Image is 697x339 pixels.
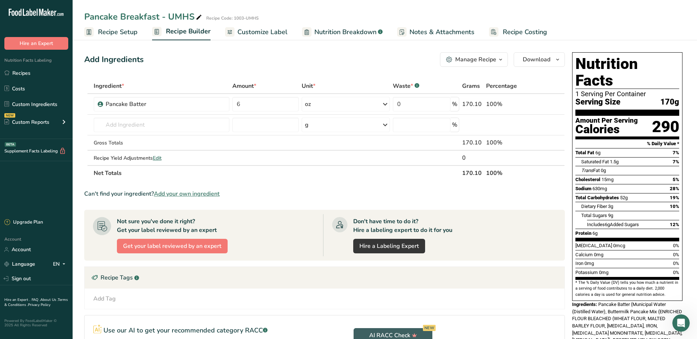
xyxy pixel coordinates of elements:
div: 170.10 [462,138,483,147]
span: Amount [232,82,256,90]
iframe: Intercom live chat [672,314,690,332]
section: * The % Daily Value (DV) tells you how much a nutrient in a serving of food contributes to a dail... [575,280,679,298]
span: 3g [608,204,613,209]
span: Ingredient [94,82,124,90]
a: Recipe Builder [152,23,211,41]
div: Gross Totals [94,139,229,147]
span: Total Fat [575,150,594,155]
a: Language [4,258,35,270]
span: Recipe Builder [166,26,211,36]
span: 19% [670,195,679,200]
div: NEW [423,325,436,331]
span: Recipe Costing [503,27,547,37]
div: Add Ingredients [84,54,144,66]
span: Download [523,55,550,64]
span: Calcium [575,252,593,257]
div: 290 [652,117,679,136]
span: 1.5g [610,159,619,164]
div: Upgrade Plan [4,219,43,226]
div: Add Tag [93,294,116,303]
span: Iron [575,261,583,266]
span: Dietary Fiber [581,204,607,209]
th: 100% [485,165,532,180]
span: 15mg [602,177,614,182]
a: Terms & Conditions . [4,297,68,307]
div: 100% [486,138,530,147]
div: Amount Per Serving [575,117,638,124]
span: 0mg [599,270,608,275]
span: 0mg [594,252,603,257]
div: Pancake Breakfast - UMHS [84,10,203,23]
span: Nutrition Breakdown [314,27,376,37]
th: 170.10 [461,165,485,180]
span: Total Sugars [581,213,607,218]
a: Notes & Attachments [397,24,474,40]
button: Manage Recipe [440,52,508,67]
span: Fat [581,168,600,173]
a: FAQ . [32,297,40,302]
a: Recipe Setup [84,24,138,40]
span: 6g [605,222,610,227]
span: Serving Size [575,98,620,107]
div: Manage Recipe [455,55,496,64]
span: Total Carbohydrates [575,195,619,200]
div: g [305,121,309,129]
span: 0mcg [613,243,625,248]
span: 5% [673,177,679,182]
span: Sodium [575,186,591,191]
section: % Daily Value * [575,139,679,148]
span: 6g [595,150,600,155]
div: Custom Reports [4,118,49,126]
div: Not sure you've done it right? Get your label reviewed by an expert [117,217,217,234]
button: Hire an Expert [4,37,68,50]
th: Net Totals [92,165,461,180]
a: Recipe Costing [489,24,547,40]
input: Add Ingredient [94,118,229,132]
span: Add your own ingredient [154,189,220,198]
span: 7% [673,159,679,164]
a: Customize Label [225,24,288,40]
div: Recipe Tags [85,267,564,289]
span: Percentage [486,82,517,90]
span: 12% [670,222,679,227]
span: Customize Label [237,27,288,37]
span: 0g [601,168,606,173]
span: 28% [670,186,679,191]
div: NEW [4,113,15,118]
div: Pancake Batter [106,100,196,109]
div: BETA [5,142,16,147]
a: Privacy Policy [28,302,50,307]
span: Grams [462,82,480,90]
span: 0% [673,270,679,275]
div: EN [53,260,68,269]
div: 0 [462,154,483,162]
div: Powered By FoodLabelMaker © 2025 All Rights Reserved [4,319,68,327]
a: Hire a Labeling Expert [353,239,425,253]
p: Use our AI to get your recommended category RACC [103,326,268,335]
div: Recipe Code: 1003-UMHS [206,15,259,21]
div: 170.10 [462,100,483,109]
span: Potassium [575,270,598,275]
div: oz [305,100,311,109]
span: Saturated Fat [581,159,609,164]
span: 0% [673,252,679,257]
span: Recipe Setup [98,27,138,37]
span: 630mg [592,186,607,191]
div: Recipe Yield Adjustments [94,154,229,162]
i: Trans [581,168,593,173]
span: 52g [620,195,628,200]
div: 1 Serving Per Container [575,90,679,98]
span: Get your label reviewed by an expert [123,242,221,250]
span: 9g [608,213,613,218]
button: Get your label reviewed by an expert [117,239,228,253]
span: 0% [673,261,679,266]
div: Don't have time to do it? Hire a labeling expert to do it for you [353,217,452,234]
span: 0mg [584,261,594,266]
div: Waste [393,82,419,90]
span: Includes Added Sugars [587,222,639,227]
span: 0% [673,243,679,248]
h1: Nutrition Facts [575,56,679,89]
span: Notes & Attachments [409,27,474,37]
div: Calories [575,124,638,135]
span: 170g [660,98,679,107]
